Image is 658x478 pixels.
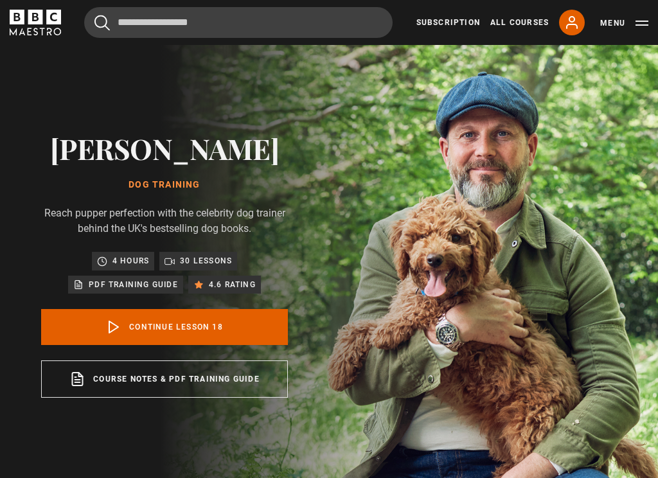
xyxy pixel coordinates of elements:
[89,278,178,291] p: PDF training guide
[416,17,480,28] a: Subscription
[10,10,61,35] svg: BBC Maestro
[41,360,288,398] a: Course notes & PDF training guide
[180,254,232,267] p: 30 lessons
[84,7,393,38] input: Search
[41,132,288,164] h2: [PERSON_NAME]
[600,17,648,30] button: Toggle navigation
[112,254,149,267] p: 4 hours
[209,278,256,291] p: 4.6 rating
[41,206,288,236] p: Reach pupper perfection with the celebrity dog trainer behind the UK's bestselling dog books.
[94,15,110,31] button: Submit the search query
[41,180,288,190] h1: Dog Training
[490,17,549,28] a: All Courses
[41,309,288,345] a: Continue lesson 18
